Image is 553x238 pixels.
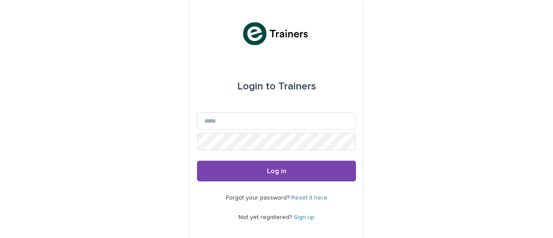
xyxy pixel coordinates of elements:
[241,21,312,47] img: K0CqGN7SDeD6s4JG8KQk
[226,195,291,201] span: Forgot your password?
[237,81,276,92] span: Login to
[237,74,316,98] div: Trainers
[291,195,327,201] a: Reset it here
[267,168,286,175] span: Log in
[294,214,315,220] a: Sign up
[197,161,356,181] button: Log in
[238,214,294,220] span: Not yet registered?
